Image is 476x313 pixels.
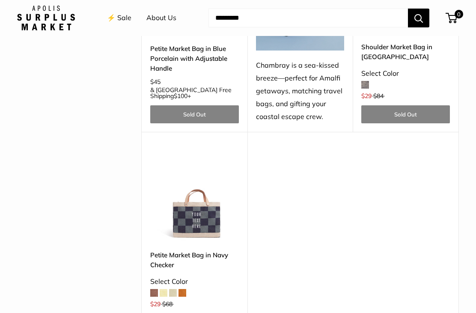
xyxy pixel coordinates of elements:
[446,13,457,23] a: 0
[150,153,239,242] a: description_Limited Edition Navy Checker CollectionPetite Market Bag in Navy Checker
[150,300,161,308] span: $29
[361,67,450,80] div: Select Color
[373,92,384,100] span: $84
[17,6,75,30] img: Apolis: Surplus Market
[150,105,239,123] a: Sold Out
[361,105,450,123] a: Sold Out
[408,9,429,27] button: Search
[256,59,345,123] div: Chambray is a sea-kissed breeze—perfect for Amalfi getaways, matching travel bags, and gifting yo...
[146,12,176,24] a: About Us
[150,78,161,86] span: $45
[361,42,450,62] a: Shoulder Market Bag in [GEOGRAPHIC_DATA]
[150,250,239,270] a: Petite Market Bag in Navy Checker
[107,12,131,24] a: ⚡️ Sale
[150,153,239,242] img: description_Limited Edition Navy Checker Collection
[361,92,372,100] span: $29
[455,10,463,18] span: 0
[174,92,187,100] span: $100
[162,300,173,308] span: $68
[150,44,239,74] a: Petite Market Bag in Blue Porcelain with Adjustable Handle
[208,9,408,27] input: Search...
[150,87,239,99] span: & [GEOGRAPHIC_DATA] Free Shipping +
[150,275,239,288] div: Select Color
